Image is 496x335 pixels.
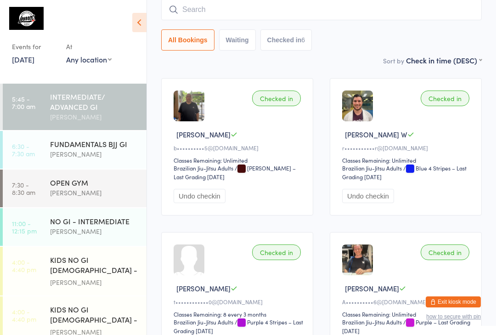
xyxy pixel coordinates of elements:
a: 11:00 -12:15 pmNO GI - INTERMEDIATE[PERSON_NAME] [3,208,147,246]
button: All Bookings [161,29,214,51]
img: Lemos Brazilian Jiu-Jitsu [9,7,44,30]
div: [PERSON_NAME] [50,149,139,159]
button: Checked in6 [260,29,312,51]
div: Checked in [252,244,301,260]
div: KIDS NO GI [DEMOGRAPHIC_DATA] - Level 1 [50,255,139,277]
time: 7:30 - 8:30 am [12,181,35,196]
div: r•••••••••••r@[DOMAIN_NAME] [342,144,472,152]
div: [PERSON_NAME] [50,112,139,122]
div: Classes Remaining: Unlimited [342,156,472,164]
div: Classes Remaining: Unlimited [174,156,304,164]
time: 4:00 - 4:40 pm [12,258,36,273]
div: 6 [301,36,305,44]
a: 4:00 -4:40 pmKIDS NO GI [DEMOGRAPHIC_DATA] - Level 1[PERSON_NAME] [3,247,147,295]
div: Brazilian Jiu-Jitsu Adults [174,164,233,172]
button: Undo checkin [342,189,394,203]
div: INTERMEDIATE/ ADVANCED GI [50,91,139,112]
time: 6:30 - 7:30 am [12,142,35,157]
div: Any location [66,54,112,64]
img: image1670319879.png [342,91,373,121]
div: Checked in [252,91,301,106]
div: NO GI - INTERMEDIATE [50,216,139,226]
a: 5:45 -7:00 amINTERMEDIATE/ ADVANCED GI[PERSON_NAME] [3,84,147,130]
time: 11:00 - 12:15 pm [12,220,37,234]
a: 7:30 -8:30 amOPEN GYM[PERSON_NAME] [3,170,147,207]
div: Classes Remaining: 8 every 3 months [174,310,304,318]
button: how to secure with pin [426,313,481,320]
label: Sort by [383,56,404,65]
div: Events for [12,39,57,54]
span: [PERSON_NAME] [176,284,231,293]
button: Undo checkin [174,189,225,203]
div: KIDS NO GI [DEMOGRAPHIC_DATA] - Level 2 [50,304,139,327]
div: Checked in [421,244,469,260]
div: [PERSON_NAME] [50,226,139,237]
div: OPEN GYM [50,177,139,187]
div: FUNDAMENTALS BJJ GI [50,139,139,149]
button: Exit kiosk mode [426,296,481,307]
div: Brazilian Jiu-Jitsu Adults [342,164,402,172]
div: [PERSON_NAME] [50,187,139,198]
time: 4:00 - 4:40 pm [12,308,36,323]
div: b••••••••••5@[DOMAIN_NAME] [174,144,304,152]
span: [PERSON_NAME] W [345,130,407,139]
div: Classes Remaining: Unlimited [342,310,472,318]
div: Brazilian Jiu-Jitsu Adults [174,318,233,326]
button: Waiting [219,29,256,51]
span: [PERSON_NAME] [345,284,399,293]
a: [DATE] [12,54,34,64]
span: [PERSON_NAME] [176,130,231,139]
div: Check in time (DESC) [406,55,482,65]
div: Brazilian Jiu-Jitsu Adults [342,318,402,326]
time: 5:45 - 7:00 am [12,95,35,110]
img: image1737525467.png [342,244,373,275]
div: A••••••••••6@[DOMAIN_NAME] [342,298,472,306]
div: [PERSON_NAME] [50,277,139,288]
div: t••••••••••••0@[DOMAIN_NAME] [174,298,304,306]
img: image1732918241.png [174,91,204,121]
div: Checked in [421,91,469,106]
div: At [66,39,112,54]
a: 6:30 -7:30 amFUNDAMENTALS BJJ GI[PERSON_NAME] [3,131,147,169]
